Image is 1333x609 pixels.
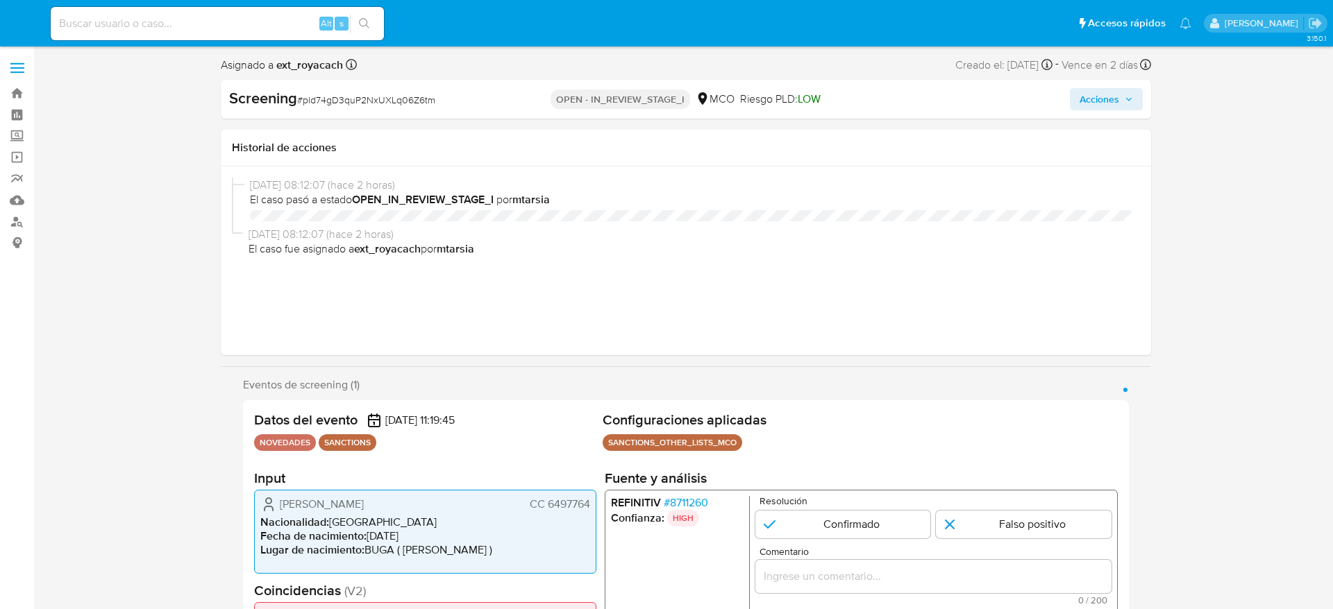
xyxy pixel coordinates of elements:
[250,192,1134,207] span: El caso pasó a estado por
[1088,16,1166,31] span: Accesos rápidos
[274,57,343,73] b: ext_royacach
[221,58,343,73] span: Asignado a
[250,178,1134,193] span: [DATE] 08:12:07 (hace 2 horas)
[339,17,344,30] span: s
[1080,88,1119,110] span: Acciones
[1070,88,1143,110] button: Acciones
[551,89,690,109] p: OPEN - IN_REVIEW_STAGE_I
[249,227,1134,242] span: [DATE] 08:12:07 (hace 2 horas)
[297,93,435,107] span: # pld74gD3quP2NxUXLq06Z6tm
[798,91,821,107] span: LOW
[1180,17,1191,29] a: Notificaciones
[51,15,384,33] input: Buscar usuario o caso...
[229,87,297,109] b: Screening
[955,55,1053,74] div: Creado el: [DATE]
[1308,16,1323,31] a: Salir
[740,92,821,107] span: Riesgo PLD:
[696,92,735,107] div: MCO
[437,241,474,257] b: mtarsia
[352,191,494,207] b: OPEN_IN_REVIEW_STAGE_I
[350,14,378,33] button: search-icon
[1225,17,1303,30] p: ext_royacach@mercadolibre.com
[249,241,1134,257] span: El caso fue asignado a por
[321,17,332,30] span: Alt
[1055,55,1059,74] span: -
[512,191,550,207] b: mtarsia
[232,141,1140,155] h1: Historial de acciones
[354,241,421,257] b: ext_royacach
[1062,58,1138,73] span: Vence en 2 días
